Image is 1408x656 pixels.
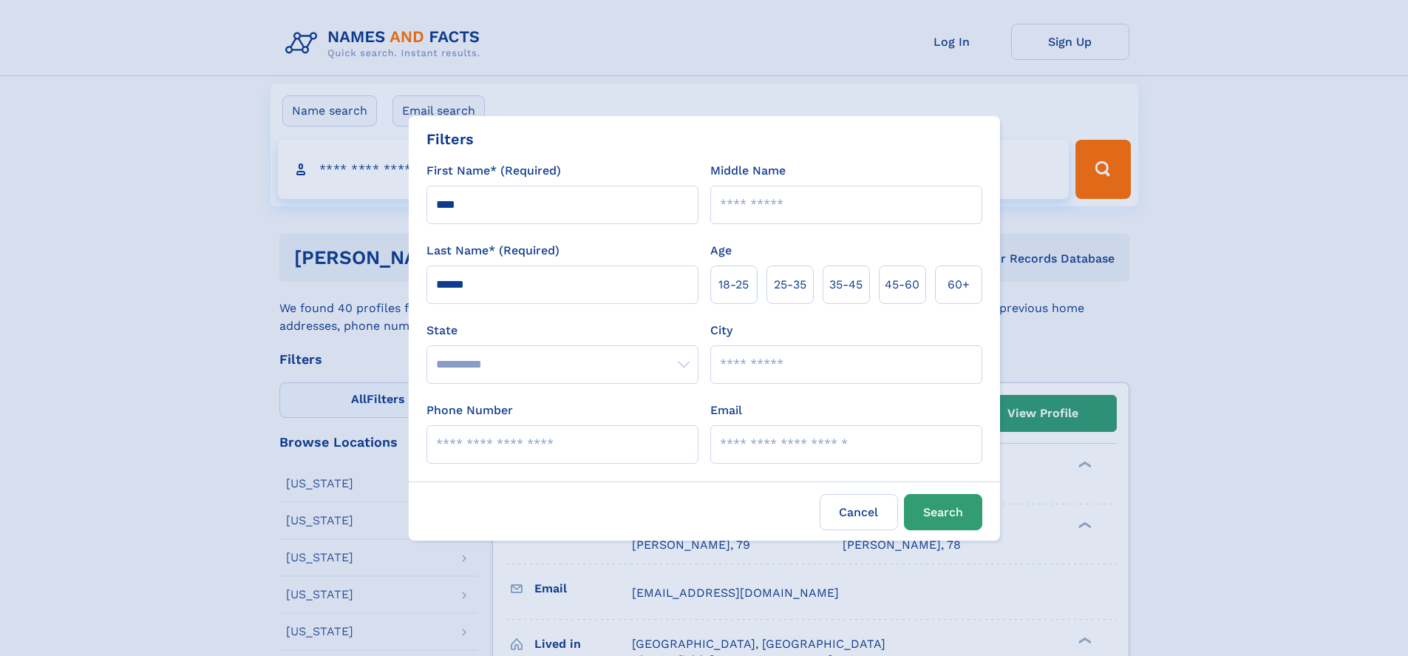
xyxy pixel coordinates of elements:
[710,322,732,339] label: City
[426,162,561,180] label: First Name* (Required)
[426,402,513,419] label: Phone Number
[820,494,898,530] label: Cancel
[948,276,970,294] span: 60+
[885,276,919,294] span: 45‑60
[774,276,806,294] span: 25‑35
[718,276,749,294] span: 18‑25
[426,128,474,150] div: Filters
[710,242,732,260] label: Age
[710,162,786,180] label: Middle Name
[426,322,698,339] label: State
[710,402,742,419] label: Email
[426,242,560,260] label: Last Name* (Required)
[829,276,863,294] span: 35‑45
[904,494,982,530] button: Search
